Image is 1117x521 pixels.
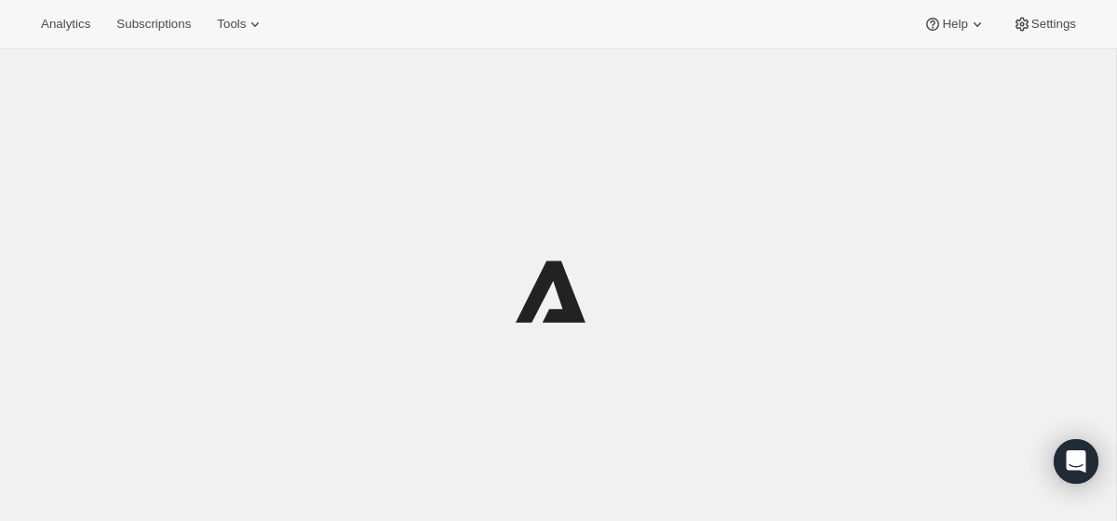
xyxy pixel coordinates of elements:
div: Open Intercom Messenger [1054,439,1098,484]
button: Tools [206,11,276,37]
span: Analytics [41,17,90,32]
span: Subscriptions [116,17,191,32]
span: Settings [1031,17,1076,32]
button: Analytics [30,11,101,37]
span: Tools [217,17,246,32]
button: Help [912,11,997,37]
button: Settings [1002,11,1087,37]
span: Help [942,17,967,32]
button: Subscriptions [105,11,202,37]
